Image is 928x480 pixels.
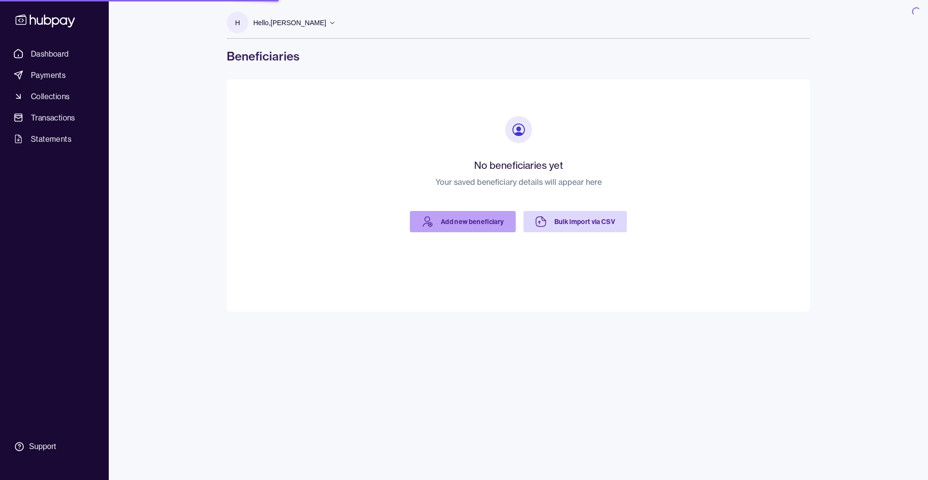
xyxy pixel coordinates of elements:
p: Your saved beneficiary details will appear here [410,176,627,188]
a: Support [10,436,99,457]
span: Statements [31,133,72,145]
span: Dashboard [31,48,69,60]
a: Bulk import via CSV [523,211,627,232]
p: H [235,17,240,28]
a: Collections [10,88,99,105]
h2: No beneficiaries yet [410,159,627,172]
a: Transactions [10,109,99,126]
span: Collections [31,90,70,102]
a: Add new beneficiary [410,211,516,232]
p: Hello, [PERSON_NAME] [253,17,326,28]
a: Dashboard [10,45,99,62]
a: Statements [10,130,99,148]
span: Transactions [31,112,75,123]
div: Support [29,441,56,452]
a: Payments [10,66,99,84]
span: Payments [31,69,66,81]
h1: Beneficiaries [227,48,810,64]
